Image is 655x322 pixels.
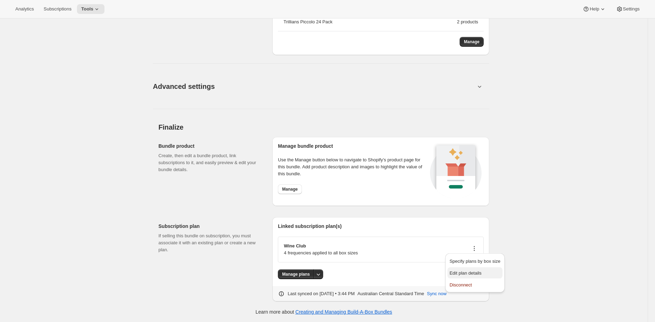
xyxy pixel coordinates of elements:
[423,288,451,299] button: Sync now
[278,143,428,149] h2: Manage bundle product
[158,152,261,173] p: Create, then edit a bundle product, link subscriptions to it, and easily preview & edit your bund...
[44,6,71,12] span: Subscriptions
[313,269,323,279] button: More actions
[283,18,457,25] div: Trillians Piccolo 24 Pack
[460,37,484,47] button: Manage
[450,259,500,264] span: Specify plans by box size
[158,123,489,131] h2: Finalize
[358,290,424,297] p: Australian Central Standard Time
[464,39,479,45] span: Manage
[15,6,34,12] span: Analytics
[278,184,302,194] button: Manage
[450,270,482,276] span: Edit plan details
[623,6,640,12] span: Settings
[158,232,261,253] p: If selling this bundle on subscription, you must associate it with an existing plan or create a n...
[612,4,644,14] button: Settings
[149,73,479,100] button: Advanced settings
[450,282,472,287] span: Disconnect
[256,308,392,315] p: Learn more about
[295,309,392,315] a: Creating and Managing Build-A-Box Bundles
[284,250,358,256] p: 4 frequencies applied to all box sizes
[39,4,76,14] button: Subscriptions
[282,271,310,277] span: Manage plans
[288,290,354,297] p: Last synced on [DATE] • 3:44 PM
[81,6,93,12] span: Tools
[282,186,298,192] span: Manage
[457,18,478,25] div: 2 products
[278,269,314,279] button: Manage plans
[278,223,484,230] h2: Linked subscription plan(s)
[278,156,428,177] p: Use the Manage button below to navigate to Shopify’s product page for this bundle. Add product de...
[427,290,446,297] span: Sync now
[158,143,261,149] h2: Bundle product
[578,4,610,14] button: Help
[590,6,599,12] span: Help
[158,223,261,230] h2: Subscription plan
[284,243,358,250] p: Wine Club
[77,4,104,14] button: Tools
[153,81,215,92] span: Advanced settings
[11,4,38,14] button: Analytics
